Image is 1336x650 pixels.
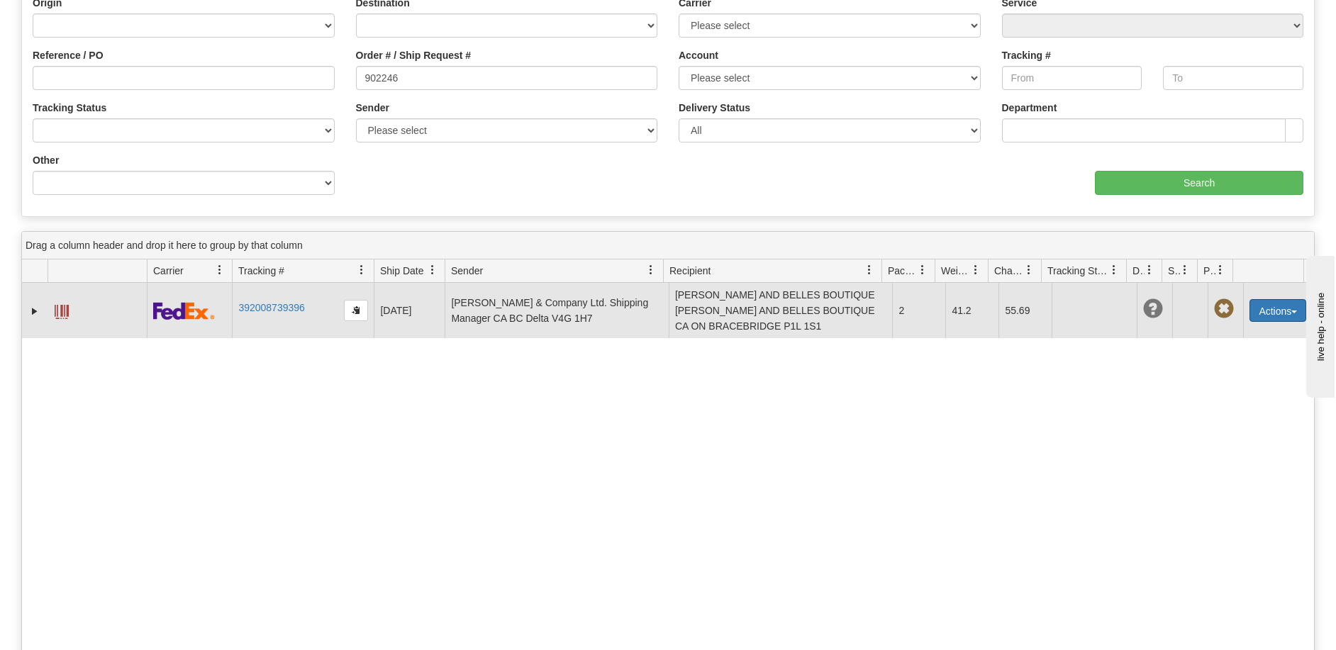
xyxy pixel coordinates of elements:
[1208,258,1232,282] a: Pickup Status filter column settings
[1002,101,1057,115] label: Department
[1168,264,1180,278] span: Shipment Issues
[22,232,1314,259] div: grid grouping header
[1137,258,1162,282] a: Delivery Status filter column settings
[344,300,368,321] button: Copy to clipboard
[1132,264,1145,278] span: Delivery Status
[911,258,935,282] a: Packages filter column settings
[941,264,971,278] span: Weight
[669,264,711,278] span: Recipient
[350,258,374,282] a: Tracking # filter column settings
[28,304,42,318] a: Expand
[445,283,669,338] td: [PERSON_NAME] & Company Ltd. Shipping Manager CA BC Delta V4G 1H7
[1303,252,1335,397] iframe: chat widget
[1163,66,1303,90] input: To
[1002,66,1142,90] input: From
[1214,299,1234,319] span: Pickup Not Assigned
[11,12,131,23] div: live help - online
[998,283,1052,338] td: 55.69
[356,101,389,115] label: Sender
[208,258,232,282] a: Carrier filter column settings
[238,264,284,278] span: Tracking #
[356,48,472,62] label: Order # / Ship Request #
[1102,258,1126,282] a: Tracking Status filter column settings
[451,264,483,278] span: Sender
[994,264,1024,278] span: Charge
[679,48,718,62] label: Account
[380,264,423,278] span: Ship Date
[33,48,104,62] label: Reference / PO
[1095,171,1303,195] input: Search
[1002,48,1051,62] label: Tracking #
[964,258,988,282] a: Weight filter column settings
[669,283,893,338] td: [PERSON_NAME] AND BELLES BOUTIQUE [PERSON_NAME] AND BELLES BOUTIQUE CA ON BRACEBRIDGE P1L 1S1
[1173,258,1197,282] a: Shipment Issues filter column settings
[1017,258,1041,282] a: Charge filter column settings
[1203,264,1215,278] span: Pickup Status
[153,264,184,278] span: Carrier
[892,283,945,338] td: 2
[33,153,59,167] label: Other
[238,302,304,313] a: 392008739396
[55,298,69,321] a: Label
[33,101,106,115] label: Tracking Status
[374,283,445,338] td: [DATE]
[639,258,663,282] a: Sender filter column settings
[1143,299,1163,319] span: Unknown
[153,302,215,320] img: 2 - FedEx Express®
[679,101,750,115] label: Delivery Status
[888,264,918,278] span: Packages
[421,258,445,282] a: Ship Date filter column settings
[1047,264,1109,278] span: Tracking Status
[857,258,881,282] a: Recipient filter column settings
[945,283,998,338] td: 41.2
[1249,299,1306,322] button: Actions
